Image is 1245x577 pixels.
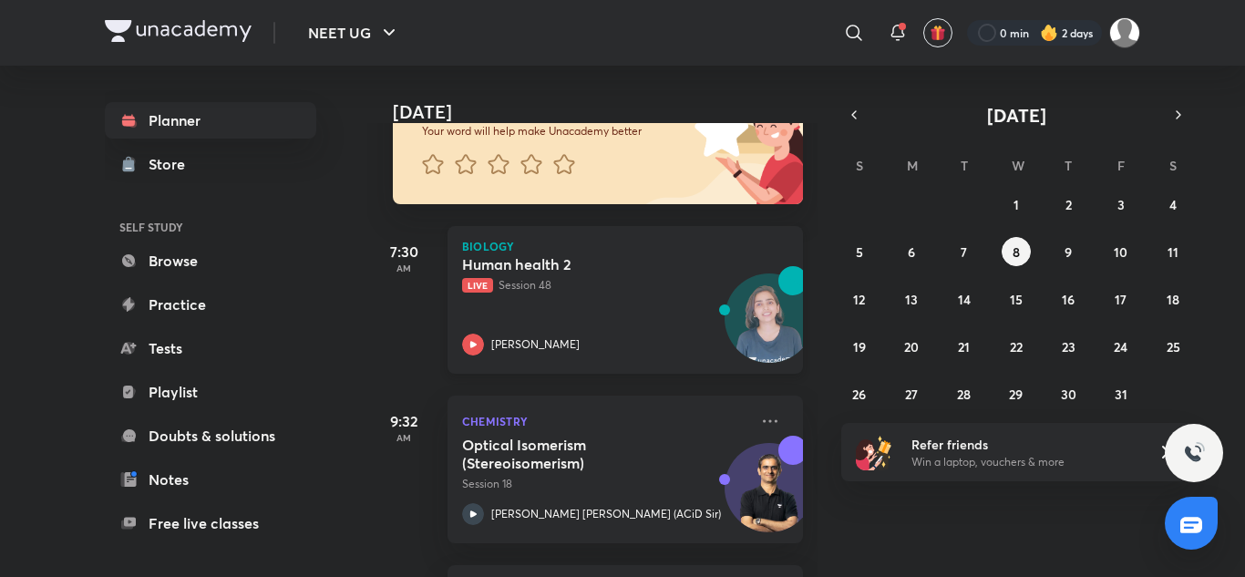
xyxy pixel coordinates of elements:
img: ttu [1183,442,1205,464]
abbr: October 26, 2025 [852,386,866,403]
abbr: October 30, 2025 [1061,386,1076,403]
div: Store [149,153,196,175]
abbr: October 27, 2025 [905,386,918,403]
button: October 5, 2025 [845,237,874,266]
p: AM [367,263,440,273]
abbr: October 29, 2025 [1009,386,1023,403]
img: Avatar [725,453,813,541]
img: Mahi Singh [1109,17,1140,48]
button: NEET UG [297,15,411,51]
span: [DATE] [987,103,1046,128]
abbr: October 4, 2025 [1169,196,1177,213]
button: October 1, 2025 [1002,190,1031,219]
abbr: October 12, 2025 [853,291,865,308]
button: October 15, 2025 [1002,284,1031,314]
abbr: October 21, 2025 [958,338,970,355]
h5: Optical Isomerism (Stereoisomerism) [462,436,689,472]
button: October 23, 2025 [1054,332,1083,361]
button: October 22, 2025 [1002,332,1031,361]
button: October 2, 2025 [1054,190,1083,219]
button: October 4, 2025 [1158,190,1188,219]
abbr: October 8, 2025 [1013,243,1020,261]
p: Session 18 [462,476,748,492]
button: October 19, 2025 [845,332,874,361]
button: October 13, 2025 [897,284,926,314]
img: avatar [930,25,946,41]
a: Store [105,146,316,182]
a: Free live classes [105,505,316,541]
abbr: Thursday [1065,157,1072,174]
p: [PERSON_NAME] [PERSON_NAME] (ACiD Sir) [491,506,721,522]
button: October 12, 2025 [845,284,874,314]
button: October 17, 2025 [1106,284,1136,314]
button: October 8, 2025 [1002,237,1031,266]
abbr: October 2, 2025 [1065,196,1072,213]
a: Practice [105,286,316,323]
button: October 18, 2025 [1158,284,1188,314]
abbr: Tuesday [961,157,968,174]
p: AM [367,432,440,443]
abbr: October 14, 2025 [958,291,971,308]
abbr: October 1, 2025 [1013,196,1019,213]
abbr: October 11, 2025 [1168,243,1178,261]
abbr: October 10, 2025 [1114,243,1127,261]
abbr: October 3, 2025 [1117,196,1125,213]
abbr: October 31, 2025 [1115,386,1127,403]
abbr: October 20, 2025 [904,338,919,355]
img: Avatar [725,283,813,371]
abbr: October 6, 2025 [908,243,915,261]
button: October 20, 2025 [897,332,926,361]
a: Notes [105,461,316,498]
a: Tests [105,330,316,366]
button: October 11, 2025 [1158,237,1188,266]
abbr: October 18, 2025 [1167,291,1179,308]
button: October 24, 2025 [1106,332,1136,361]
button: October 25, 2025 [1158,332,1188,361]
abbr: October 7, 2025 [961,243,967,261]
img: feedback_image [633,58,803,204]
button: October 6, 2025 [897,237,926,266]
button: October 27, 2025 [897,379,926,408]
abbr: October 15, 2025 [1010,291,1023,308]
a: Planner [105,102,316,139]
abbr: October 9, 2025 [1065,243,1072,261]
button: avatar [923,18,952,47]
abbr: October 17, 2025 [1115,291,1127,308]
h6: SELF STUDY [105,211,316,242]
a: Company Logo [105,20,252,46]
button: [DATE] [867,102,1166,128]
abbr: October 5, 2025 [856,243,863,261]
p: [PERSON_NAME] [491,336,580,353]
abbr: October 22, 2025 [1010,338,1023,355]
img: referral [856,434,892,470]
button: October 9, 2025 [1054,237,1083,266]
h5: 9:32 [367,410,440,432]
button: October 14, 2025 [950,284,979,314]
button: October 29, 2025 [1002,379,1031,408]
span: Live [462,278,493,293]
button: October 7, 2025 [950,237,979,266]
abbr: Saturday [1169,157,1177,174]
a: Browse [105,242,316,279]
abbr: Friday [1117,157,1125,174]
abbr: October 16, 2025 [1062,291,1075,308]
h5: Human health 2 [462,255,689,273]
a: Doubts & solutions [105,417,316,454]
abbr: October 19, 2025 [853,338,866,355]
button: October 10, 2025 [1106,237,1136,266]
button: October 30, 2025 [1054,379,1083,408]
abbr: Wednesday [1012,157,1024,174]
abbr: October 24, 2025 [1114,338,1127,355]
p: Chemistry [462,410,748,432]
abbr: October 13, 2025 [905,291,918,308]
p: Biology [462,241,788,252]
h4: [DATE] [393,101,821,123]
h6: Refer friends [911,435,1136,454]
button: October 21, 2025 [950,332,979,361]
abbr: October 25, 2025 [1167,338,1180,355]
a: Playlist [105,374,316,410]
h5: 7:30 [367,241,440,263]
button: October 16, 2025 [1054,284,1083,314]
button: October 28, 2025 [950,379,979,408]
abbr: October 23, 2025 [1062,338,1075,355]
